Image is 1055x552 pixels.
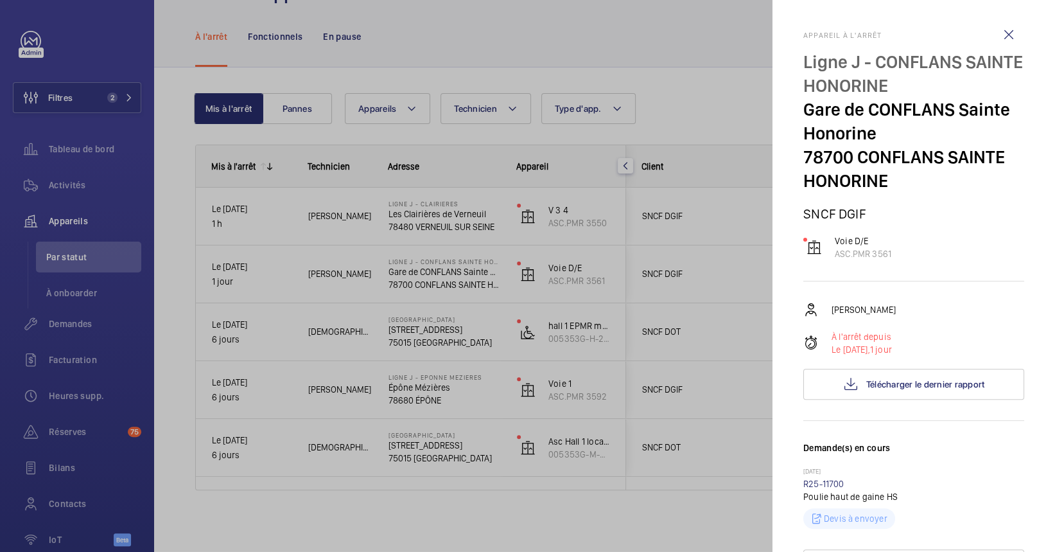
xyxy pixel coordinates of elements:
[803,490,1024,503] p: Poulie haut de gaine HS
[803,145,1024,193] p: 78700 CONFLANS SAINTE HONORINE
[832,303,896,316] p: [PERSON_NAME]
[835,247,891,260] p: ASC.PMR 3561
[803,369,1024,400] button: Télécharger le dernier rapport
[803,206,1024,222] p: SNCF DGIF
[832,344,870,355] span: Le [DATE],
[866,379,985,389] span: Télécharger le dernier rapport
[807,240,822,255] img: elevator.svg
[803,50,1024,98] p: Ligne J - CONFLANS SAINTE HONORINE
[803,467,1024,477] p: [DATE]
[803,98,1024,145] p: Gare de CONFLANS Sainte Honorine
[832,343,892,356] p: 1 jour
[824,512,887,525] p: Devis à envoyer
[803,441,1024,467] h3: Demande(s) en cours
[835,235,891,247] p: Voie D/E
[803,31,1024,40] h2: Appareil à l'arrêt
[832,330,892,343] p: À l'arrêt depuis
[803,479,844,489] a: R25-11700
